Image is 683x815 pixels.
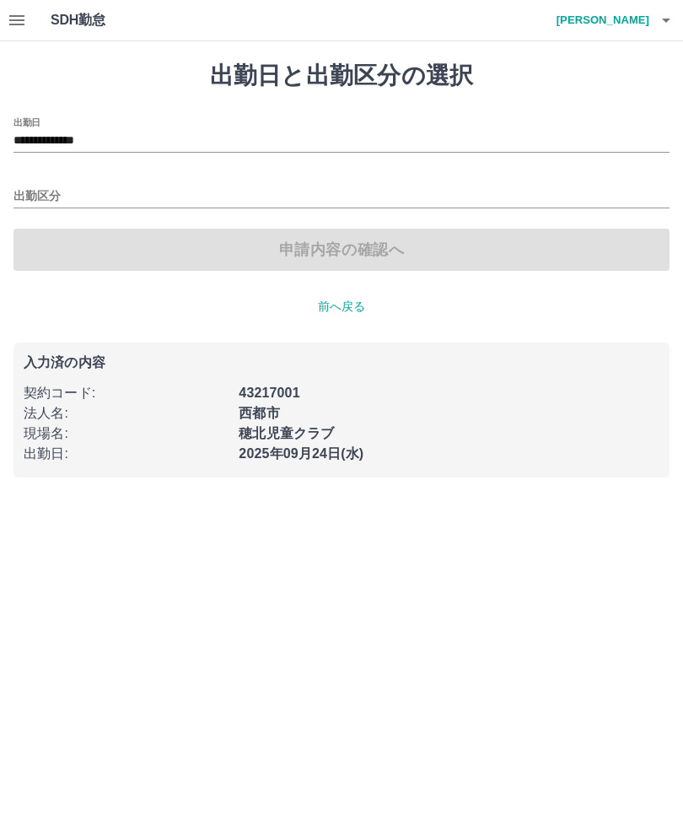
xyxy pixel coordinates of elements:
[13,62,670,90] h1: 出勤日と出勤区分の選択
[13,116,40,128] label: 出勤日
[13,298,670,316] p: 前へ戻る
[24,403,229,424] p: 法人名 :
[239,406,279,420] b: 西都市
[239,386,299,400] b: 43217001
[239,446,363,461] b: 2025年09月24日(水)
[24,383,229,403] p: 契約コード :
[239,426,334,440] b: 穂北児童クラブ
[24,424,229,444] p: 現場名 :
[24,444,229,464] p: 出勤日 :
[24,356,659,370] p: 入力済の内容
